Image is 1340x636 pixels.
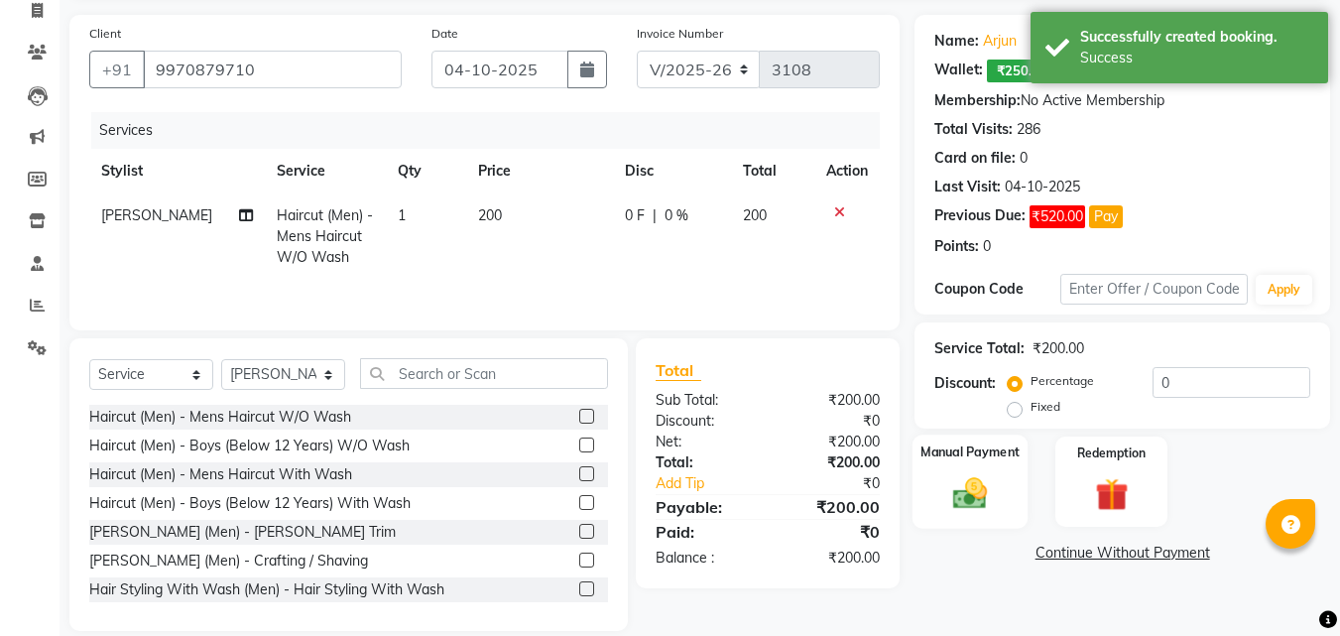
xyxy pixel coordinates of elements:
[101,206,212,224] span: [PERSON_NAME]
[1060,274,1248,305] input: Enter Offer / Coupon Code
[91,112,895,149] div: Services
[637,25,723,43] label: Invoice Number
[768,548,895,569] div: ₹200.00
[743,206,767,224] span: 200
[89,579,444,600] div: Hair Styling With Wash (Men) - Hair Styling With Wash
[1031,398,1060,416] label: Fixed
[942,473,998,513] img: _cash.svg
[1005,177,1080,197] div: 04-10-2025
[89,522,396,543] div: [PERSON_NAME] (Men) - [PERSON_NAME] Trim
[934,148,1016,169] div: Card on file:
[641,495,768,519] div: Payable:
[89,25,121,43] label: Client
[1033,338,1084,359] div: ₹200.00
[89,407,351,428] div: Haircut (Men) - Mens Haircut W/O Wash
[641,390,768,411] div: Sub Total:
[89,436,410,456] div: Haircut (Men) - Boys (Below 12 Years) W/O Wash
[1030,205,1085,228] span: ₹520.00
[641,452,768,473] div: Total:
[89,464,352,485] div: Haircut (Men) - Mens Haircut With Wash
[641,411,768,432] div: Discount:
[466,149,613,193] th: Price
[768,411,895,432] div: ₹0
[934,236,979,257] div: Points:
[641,548,768,569] div: Balance :
[478,206,502,224] span: 200
[934,90,1021,111] div: Membership:
[768,495,895,519] div: ₹200.00
[934,279,1059,300] div: Coupon Code
[277,206,373,266] span: Haircut (Men) - Mens Haircut W/O Wash
[768,390,895,411] div: ₹200.00
[934,31,979,52] div: Name:
[89,149,265,193] th: Stylist
[1020,148,1028,169] div: 0
[360,358,608,389] input: Search or Scan
[89,51,145,88] button: +91
[934,205,1026,228] div: Previous Due:
[731,149,815,193] th: Total
[920,443,1020,461] label: Manual Payment
[265,149,386,193] th: Service
[641,432,768,452] div: Net:
[625,205,645,226] span: 0 F
[934,60,983,82] div: Wallet:
[398,206,406,224] span: 1
[1085,474,1139,515] img: _gift.svg
[934,119,1013,140] div: Total Visits:
[89,551,368,572] div: [PERSON_NAME] (Men) - Crafting / Shaving
[1256,275,1312,305] button: Apply
[1077,445,1146,462] label: Redemption
[1089,205,1123,228] button: Pay
[934,90,1310,111] div: No Active Membership
[653,205,657,226] span: |
[613,149,731,193] th: Disc
[983,236,991,257] div: 0
[918,543,1326,564] a: Continue Without Payment
[768,432,895,452] div: ₹200.00
[814,149,880,193] th: Action
[983,31,1017,52] a: Arjun
[665,205,688,226] span: 0 %
[768,520,895,544] div: ₹0
[641,520,768,544] div: Paid:
[934,338,1025,359] div: Service Total:
[641,473,789,494] a: Add Tip
[89,493,411,514] div: Haircut (Men) - Boys (Below 12 Years) With Wash
[934,177,1001,197] div: Last Visit:
[790,473,896,494] div: ₹0
[431,25,458,43] label: Date
[1017,119,1040,140] div: 286
[1080,48,1313,68] div: Success
[934,373,996,394] div: Discount:
[386,149,466,193] th: Qty
[1031,372,1094,390] label: Percentage
[1080,27,1313,48] div: Successfully created booking.
[768,452,895,473] div: ₹200.00
[143,51,402,88] input: Search by Name/Mobile/Email/Code
[656,360,701,381] span: Total
[987,60,1057,82] span: ₹250.00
